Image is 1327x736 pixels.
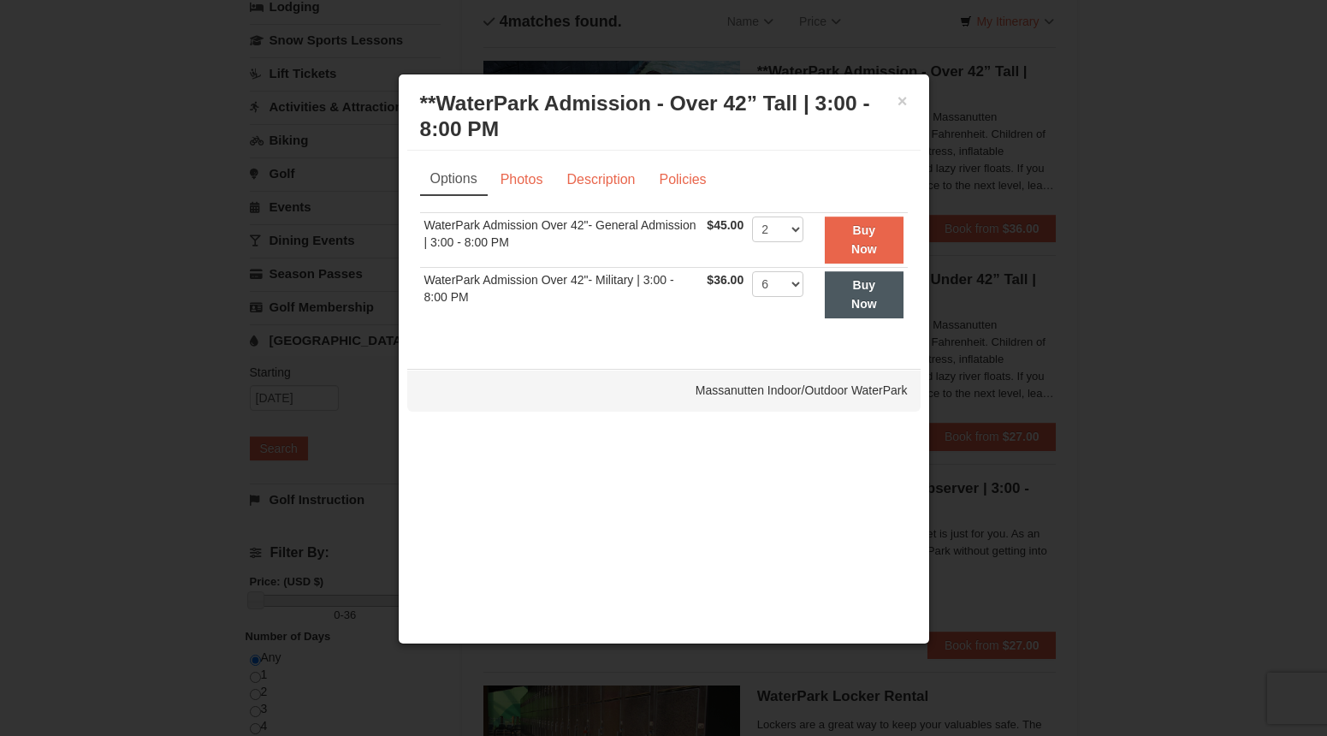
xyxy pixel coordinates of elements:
[420,91,908,142] h3: **WaterPark Admission - Over 42” Tall | 3:00 - 8:00 PM
[851,223,877,256] strong: Buy Now
[420,213,703,268] td: WaterPark Admission Over 42"- General Admission | 3:00 - 8:00 PM
[825,271,903,318] button: Buy Now
[648,163,717,196] a: Policies
[420,163,488,196] a: Options
[489,163,554,196] a: Photos
[707,218,743,232] span: $45.00
[555,163,646,196] a: Description
[825,217,903,264] button: Buy Now
[420,267,703,321] td: WaterPark Admission Over 42"- Military | 3:00 - 8:00 PM
[898,92,908,110] button: ×
[707,273,743,287] span: $36.00
[407,369,921,412] div: Massanutten Indoor/Outdoor WaterPark
[851,278,877,311] strong: Buy Now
